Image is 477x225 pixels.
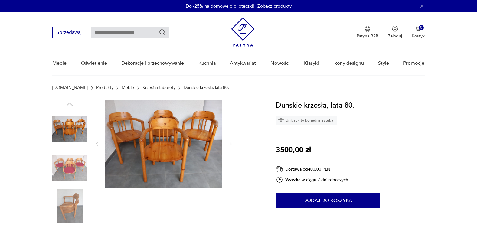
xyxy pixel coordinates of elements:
a: Ikona medaluPatyna B2B [357,26,378,39]
a: Meble [122,85,134,90]
div: Wysyłka w ciągu 7 dni roboczych [276,176,348,183]
a: Sprzedawaj [52,31,86,35]
img: Zdjęcie produktu Duńskie krzesła, lata 80. [52,189,87,223]
img: Ikonka użytkownika [392,26,398,32]
button: Zaloguj [388,26,402,39]
p: Duńskie krzesła, lata 80. [184,85,229,90]
a: Antykwariat [230,52,256,75]
h1: Duńskie krzesła, lata 80. [276,100,354,111]
button: Sprzedawaj [52,27,86,38]
a: [DOMAIN_NAME] [52,85,88,90]
p: Patyna B2B [357,33,378,39]
img: Ikona dostawy [276,165,283,173]
img: Ikona medalu [364,26,371,32]
a: Promocje [403,52,424,75]
a: Zobacz produkty [257,3,292,9]
button: Szukaj [159,29,166,36]
a: Krzesła i taborety [142,85,175,90]
button: 0Koszyk [412,26,425,39]
button: Patyna B2B [357,26,378,39]
img: Zdjęcie produktu Duńskie krzesła, lata 80. [52,151,87,185]
p: Zaloguj [388,33,402,39]
img: Ikona diamentu [278,118,284,123]
p: 3500,00 zł [276,144,311,156]
a: Meble [52,52,67,75]
a: Dekoracje i przechowywanie [121,52,184,75]
a: Nowości [270,52,290,75]
div: 0 [419,25,424,30]
p: Do -25% na domowe biblioteczki! [186,3,254,9]
div: Unikat - tylko jedna sztuka! [276,116,337,125]
img: Zdjęcie produktu Duńskie krzesła, lata 80. [105,100,222,187]
img: Ikona koszyka [415,26,421,32]
a: Produkty [96,85,113,90]
a: Oświetlenie [81,52,107,75]
a: Style [378,52,389,75]
a: Ikony designu [333,52,364,75]
a: Kuchnia [198,52,216,75]
p: Koszyk [412,33,425,39]
img: Zdjęcie produktu Duńskie krzesła, lata 80. [52,112,87,146]
div: Dostawa od 400,00 PLN [276,165,348,173]
img: Patyna - sklep z meblami i dekoracjami vintage [231,17,255,47]
button: Dodaj do koszyka [276,193,380,208]
a: Klasyki [304,52,319,75]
